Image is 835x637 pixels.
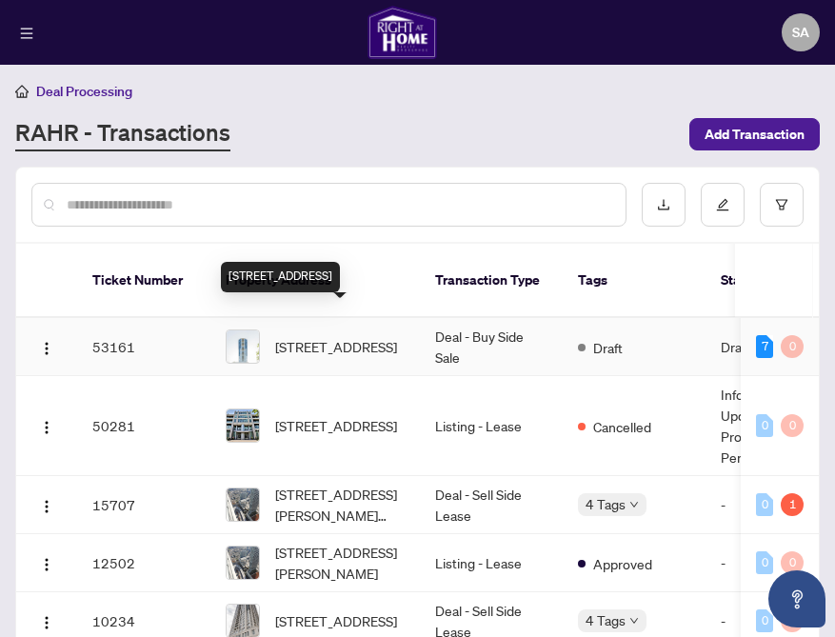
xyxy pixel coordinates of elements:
div: 0 [781,335,804,358]
span: Deal Processing [36,83,132,100]
th: Tags [563,244,706,318]
span: edit [716,198,729,211]
button: Add Transaction [689,118,820,150]
button: Logo [31,547,62,578]
span: Draft [593,337,623,358]
img: Logo [39,615,54,630]
div: 7 [756,335,773,358]
span: down [629,500,639,509]
button: Logo [31,410,62,441]
img: thumbnail-img [227,330,259,363]
span: 4 Tags [586,493,626,515]
td: Deal - Sell Side Lease [420,476,563,534]
span: Approved [593,553,652,574]
span: [STREET_ADDRESS] [275,610,397,631]
span: [STREET_ADDRESS][PERSON_NAME][PERSON_NAME] [275,484,405,526]
td: 50281 [77,376,210,476]
span: Add Transaction [705,119,805,149]
img: Logo [39,341,54,356]
td: 53161 [77,318,210,376]
div: 0 [781,414,804,437]
div: 1 [781,493,804,516]
img: Logo [39,420,54,435]
th: Ticket Number [77,244,210,318]
td: Listing - Lease [420,376,563,476]
button: Logo [31,489,62,520]
div: 0 [756,493,773,516]
img: thumbnail-img [227,547,259,579]
span: download [657,198,670,211]
img: thumbnail-img [227,488,259,521]
td: 12502 [77,534,210,592]
th: Property Address [210,244,420,318]
img: logo [368,6,436,59]
span: home [15,85,29,98]
td: 15707 [77,476,210,534]
button: Logo [31,606,62,636]
img: Logo [39,499,54,514]
div: 0 [756,414,773,437]
span: menu [20,27,33,40]
div: [STREET_ADDRESS] [221,262,340,292]
td: Deal - Buy Side Sale [420,318,563,376]
div: 0 [756,551,773,574]
a: RAHR - Transactions [15,117,230,151]
button: Logo [31,331,62,362]
span: 4 Tags [586,609,626,631]
button: edit [701,183,745,227]
img: thumbnail-img [227,409,259,442]
span: Cancelled [593,416,651,437]
span: [STREET_ADDRESS] [275,336,397,357]
button: filter [760,183,804,227]
span: [STREET_ADDRESS] [275,415,397,436]
span: SA [792,22,809,43]
button: Open asap [768,570,825,627]
img: thumbnail-img [227,605,259,637]
div: 0 [756,609,773,632]
span: [STREET_ADDRESS][PERSON_NAME] [275,542,405,584]
img: Logo [39,557,54,572]
div: 0 [781,551,804,574]
td: Listing - Lease [420,534,563,592]
button: download [642,183,686,227]
th: Transaction Type [420,244,563,318]
span: filter [775,198,788,211]
span: down [629,616,639,626]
